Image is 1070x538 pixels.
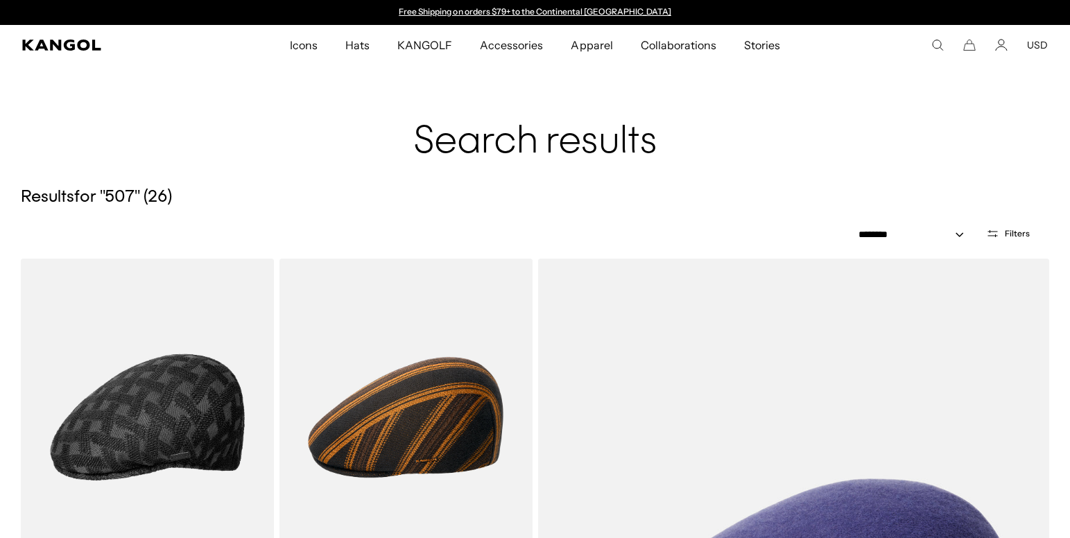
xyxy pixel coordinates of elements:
a: Collaborations [627,25,730,65]
span: KANGOLF [397,25,452,65]
a: Icons [276,25,331,65]
a: Apparel [557,25,626,65]
a: Accessories [466,25,557,65]
button: Cart [963,39,976,51]
summary: Search here [931,39,944,51]
h5: Results for " 507 " ( 26 ) [21,187,1049,208]
slideshow-component: Announcement bar [392,7,678,18]
span: Filters [1005,229,1030,238]
select: Sort by: Featured [853,227,978,242]
a: Account [995,39,1008,51]
button: USD [1027,39,1048,51]
a: Kangol [22,40,191,51]
a: Stories [730,25,794,65]
span: Collaborations [641,25,716,65]
a: Free Shipping on orders $79+ to the Continental [GEOGRAPHIC_DATA] [399,6,671,17]
h1: Search results [21,76,1049,165]
span: Stories [744,25,780,65]
span: Apparel [571,25,612,65]
div: 1 of 2 [392,7,678,18]
span: Hats [345,25,370,65]
a: Hats [331,25,383,65]
span: Icons [290,25,318,65]
button: Open filters [978,227,1038,240]
div: Announcement [392,7,678,18]
a: KANGOLF [383,25,466,65]
span: Accessories [480,25,543,65]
